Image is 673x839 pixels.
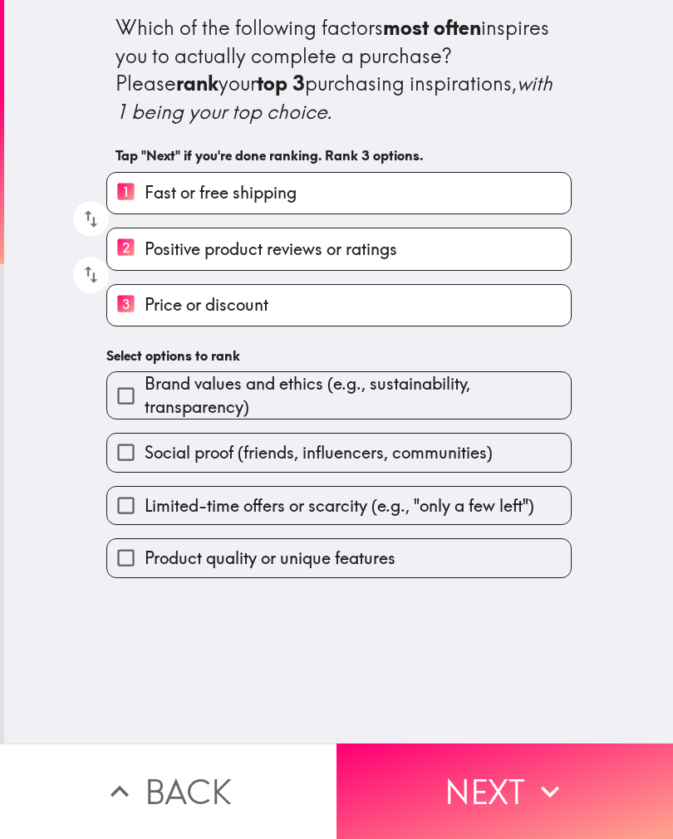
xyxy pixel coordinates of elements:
[145,238,397,261] span: Positive product reviews or ratings
[107,285,571,326] button: 3Price or discount
[115,146,562,164] h6: Tap "Next" if you're done ranking. Rank 3 options.
[257,71,305,96] b: top 3
[115,14,562,125] div: Which of the following factors inspires you to actually complete a purchase? Please your purchasi...
[115,71,558,124] i: with 1 being your top choice.
[145,441,493,464] span: Social proof (friends, influencers, communities)
[107,372,571,419] button: Brand values and ethics (e.g., sustainability, transparency)
[383,15,481,40] b: most often
[107,539,571,577] button: Product quality or unique features
[107,228,571,269] button: 2Positive product reviews or ratings
[176,71,219,96] b: rank
[107,434,571,471] button: Social proof (friends, influencers, communities)
[145,547,395,570] span: Product quality or unique features
[145,372,571,419] span: Brand values and ethics (e.g., sustainability, transparency)
[106,346,572,365] h6: Select options to rank
[107,487,571,524] button: Limited-time offers or scarcity (e.g., "only a few left")
[336,743,673,839] button: Next
[145,181,297,204] span: Fast or free shipping
[145,494,534,518] span: Limited-time offers or scarcity (e.g., "only a few left")
[107,173,571,213] button: 1Fast or free shipping
[145,293,268,316] span: Price or discount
